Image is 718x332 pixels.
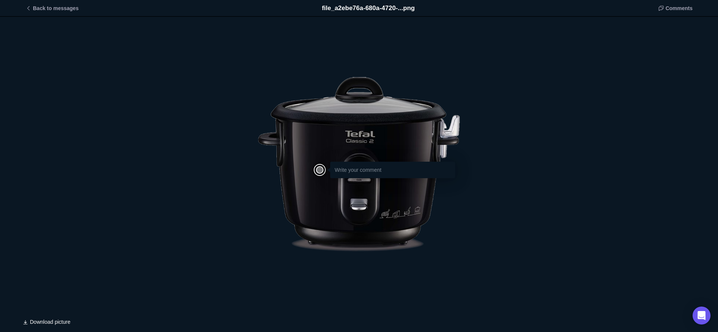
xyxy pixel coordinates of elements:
span: Comments [655,3,696,13]
span: Back to messages [22,3,82,13]
span: Back to messages [33,4,79,12]
a: Download picture [22,317,70,328]
div: Open Intercom Messenger [693,307,711,325]
span: Comments [666,4,693,12]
